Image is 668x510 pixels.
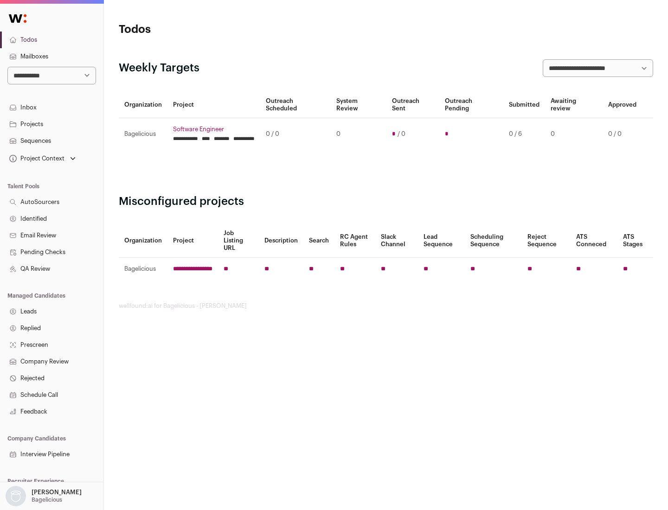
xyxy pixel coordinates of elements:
[119,258,167,280] td: Bagelicious
[398,130,405,138] span: / 0
[32,489,82,496] p: [PERSON_NAME]
[218,224,259,258] th: Job Listing URL
[167,224,218,258] th: Project
[4,486,83,506] button: Open dropdown
[173,126,255,133] a: Software Engineer
[603,92,642,118] th: Approved
[119,61,199,76] h2: Weekly Targets
[119,118,167,150] td: Bagelicious
[331,92,386,118] th: System Review
[545,118,603,150] td: 0
[331,118,386,150] td: 0
[260,92,331,118] th: Outreach Scheduled
[119,224,167,258] th: Organization
[119,92,167,118] th: Organization
[439,92,503,118] th: Outreach Pending
[465,224,522,258] th: Scheduling Sequence
[334,224,375,258] th: RC Agent Rules
[503,92,545,118] th: Submitted
[32,496,62,504] p: Bagelicious
[7,155,64,162] div: Project Context
[4,9,32,28] img: Wellfound
[375,224,418,258] th: Slack Channel
[7,152,77,165] button: Open dropdown
[522,224,571,258] th: Reject Sequence
[119,22,297,37] h1: Todos
[603,118,642,150] td: 0 / 0
[6,486,26,506] img: nopic.png
[119,194,653,209] h2: Misconfigured projects
[617,224,653,258] th: ATS Stages
[386,92,440,118] th: Outreach Sent
[303,224,334,258] th: Search
[503,118,545,150] td: 0 / 6
[545,92,603,118] th: Awaiting review
[418,224,465,258] th: Lead Sequence
[571,224,617,258] th: ATS Conneced
[119,302,653,310] footer: wellfound:ai for Bagelicious - [PERSON_NAME]
[167,92,260,118] th: Project
[259,224,303,258] th: Description
[260,118,331,150] td: 0 / 0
